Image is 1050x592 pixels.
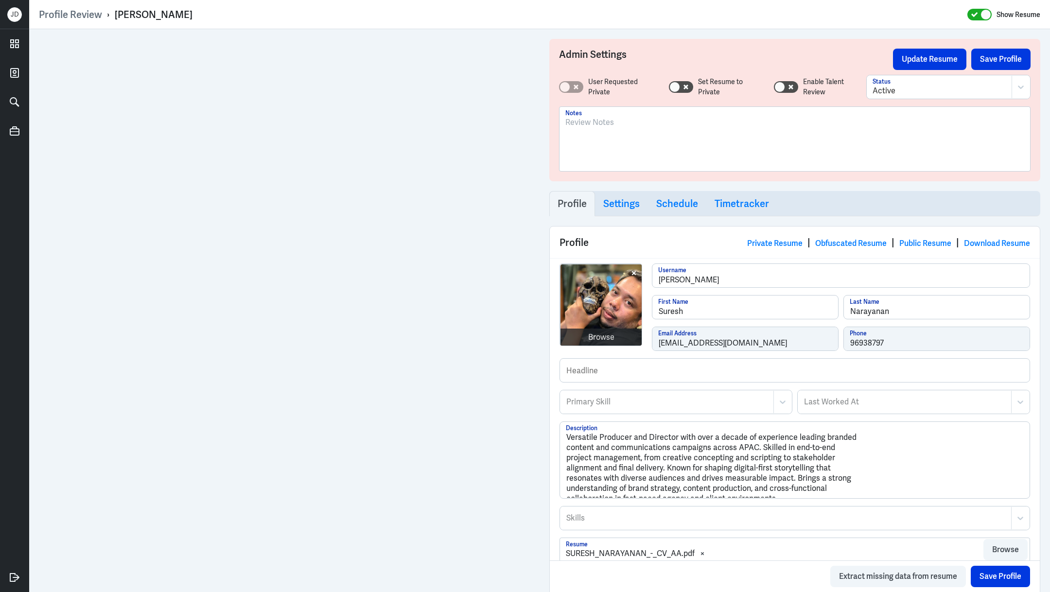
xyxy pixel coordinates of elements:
[844,327,1030,350] input: Phone
[747,238,803,248] a: Private Resume
[7,7,22,22] div: J D
[698,77,764,97] label: Set Resume to Private
[899,238,951,248] a: Public Resume
[815,238,887,248] a: Obfuscated Resume
[971,566,1030,587] button: Save Profile
[560,264,642,346] img: Suresh-sureshn_--Instagram-photos-and-videos.jpg
[588,77,659,97] label: User Requested Private
[893,49,966,70] button: Update Resume
[983,539,1028,560] button: Browse
[560,359,1030,382] input: Headline
[102,8,115,21] p: ›
[39,8,102,21] a: Profile Review
[715,198,769,209] h3: Timetracker
[550,226,1040,258] div: Profile
[830,566,966,587] button: Extract missing data from resume
[656,198,698,209] h3: Schedule
[115,8,192,21] div: [PERSON_NAME]
[652,327,838,350] input: Email Address
[747,235,1030,250] div: | | |
[39,39,530,582] iframe: https://ppcdn.hiredigital.com/register/18d75d4e/resumes/550800890/SURESH_NARAYANAN_-_CV_AA.pdf?Ex...
[971,49,1031,70] button: Save Profile
[566,548,695,559] div: SURESH_NARAYANAN_-_CV_AA.pdf
[559,49,893,70] h3: Admin Settings
[603,198,640,209] h3: Settings
[560,422,1030,498] textarea: Versatile Producer and Director with over a decade of experience leading branded content and comm...
[964,238,1030,248] a: Download Resume
[803,77,866,97] label: Enable Talent Review
[652,264,1030,287] input: Username
[997,8,1040,21] label: Show Resume
[652,296,838,319] input: First Name
[558,198,587,209] h3: Profile
[844,296,1030,319] input: Last Name
[588,331,614,343] div: Browse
